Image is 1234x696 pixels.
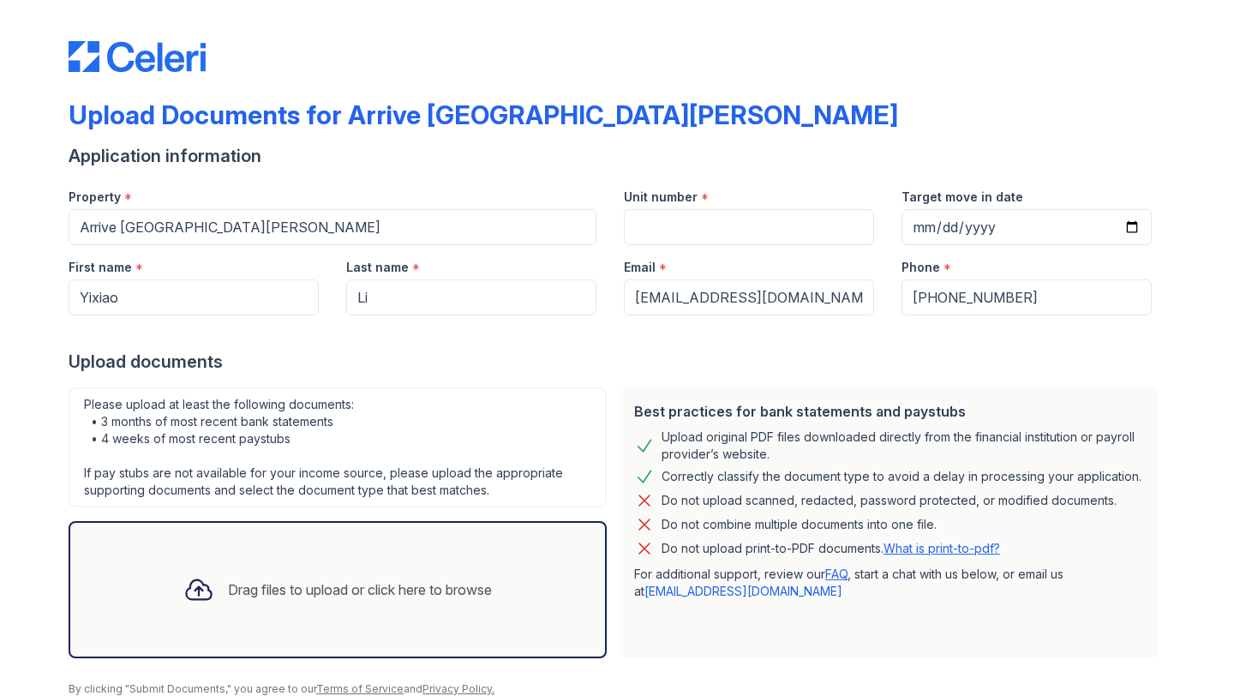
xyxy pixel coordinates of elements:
[69,387,607,507] div: Please upload at least the following documents: • 3 months of most recent bank statements • 4 wee...
[228,579,492,600] div: Drag files to upload or click here to browse
[662,466,1141,487] div: Correctly classify the document type to avoid a delay in processing your application.
[422,682,494,695] a: Privacy Policy.
[902,189,1023,206] label: Target move in date
[69,682,1165,696] div: By clicking "Submit Documents," you agree to our and
[624,259,656,276] label: Email
[662,429,1145,463] div: Upload original PDF files downloaded directly from the financial institution or payroll provider’...
[346,259,409,276] label: Last name
[69,259,132,276] label: First name
[884,541,1000,555] a: What is print-to-pdf?
[825,567,848,581] a: FAQ
[644,584,842,598] a: [EMAIL_ADDRESS][DOMAIN_NAME]
[662,490,1117,511] div: Do not upload scanned, redacted, password protected, or modified documents.
[316,682,404,695] a: Terms of Service
[902,259,940,276] label: Phone
[69,99,898,130] div: Upload Documents for Arrive [GEOGRAPHIC_DATA][PERSON_NAME]
[634,566,1145,600] p: For additional support, review our , start a chat with us below, or email us at
[69,350,1165,374] div: Upload documents
[662,514,937,535] div: Do not combine multiple documents into one file.
[634,401,1145,422] div: Best practices for bank statements and paystubs
[662,540,1000,557] p: Do not upload print-to-PDF documents.
[69,189,121,206] label: Property
[69,144,1165,168] div: Application information
[69,41,206,72] img: CE_Logo_Blue-a8612792a0a2168367f1c8372b55b34899dd931a85d93a1a3d3e32e68fde9ad4.png
[624,189,698,206] label: Unit number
